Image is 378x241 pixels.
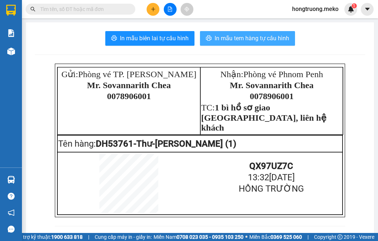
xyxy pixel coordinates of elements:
[101,27,143,37] span: Anh Thuật
[87,80,171,90] span: Mr. Sovannarith Chea
[7,48,15,55] img: warehouse-icon
[120,34,189,43] span: In mẫu biên lai tự cấu hình
[15,233,83,241] span: Hỗ trợ kỹ thuật:
[7,29,15,37] img: solution-icon
[228,139,236,149] span: 1)
[100,38,144,48] span: 0937458488
[352,3,357,8] sup: 1
[206,35,212,42] span: printer
[7,6,23,15] span: Gửi:
[154,233,243,241] span: Miền Nam
[58,139,236,149] span: Tên hàng:
[105,31,194,46] button: printerIn mẫu biên lai tự cấu hình
[215,34,289,43] span: In mẫu tem hàng tự cấu hình
[220,69,243,79] span: Nhận:
[30,7,35,12] span: search
[8,226,15,233] span: message
[111,35,117,42] span: printer
[239,184,304,194] span: HỒNG TRƯỜNG
[17,27,59,37] span: Anh Thuật
[286,4,344,14] span: hongtruong.meko
[201,103,326,132] span: TC:
[107,91,151,101] span: 0078906001
[88,233,89,241] span: |
[181,3,193,16] button: aim
[353,3,355,8] span: 1
[184,7,189,12] span: aim
[249,161,293,171] span: QX97UZ7C
[248,172,295,182] span: 13:32
[348,6,354,12] img: icon-new-feature
[271,234,302,240] strong: 0369 525 060
[164,3,177,16] button: file-add
[177,234,243,240] strong: 0708 023 035 - 0935 103 250
[8,193,15,200] span: question-circle
[243,69,323,79] span: Phòng vé Phnom Penh
[245,236,247,238] span: ⚪️
[8,209,15,216] span: notification
[230,80,314,90] span: Mr. Sovannarith Chea
[151,7,156,12] span: plus
[361,3,374,16] button: caret-down
[103,6,163,25] span: Phòng vé Phnom Penh
[51,234,83,240] strong: 1900 633 818
[96,139,236,149] span: DH53761-Thư-[PERSON_NAME] (
[75,49,169,68] span: TC:
[307,233,309,241] span: |
[61,69,78,79] span: Gửi:
[80,6,103,15] span: Nhận:
[364,6,371,12] span: caret-down
[3,6,73,25] span: Phòng vé TP. [PERSON_NAME]
[167,7,173,12] span: file-add
[249,233,302,241] span: Miền Bắc
[250,91,294,101] span: 0078906001
[147,3,159,16] button: plus
[200,31,295,46] button: printerIn mẫu tem hàng tự cấu hình
[337,234,343,240] span: copyright
[78,69,197,79] span: Phòng vé TP. [PERSON_NAME]
[7,176,15,184] img: warehouse-icon
[269,172,295,182] span: [DATE]
[6,5,16,16] img: logo-vxr
[95,233,152,241] span: Cung cấp máy in - giấy in:
[16,38,60,48] span: 0937458488
[40,5,126,13] input: Tìm tên, số ĐT hoặc mã đơn
[201,103,326,132] span: 1 bì hồ sơ giao [GEOGRAPHIC_DATA], liên hệ khách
